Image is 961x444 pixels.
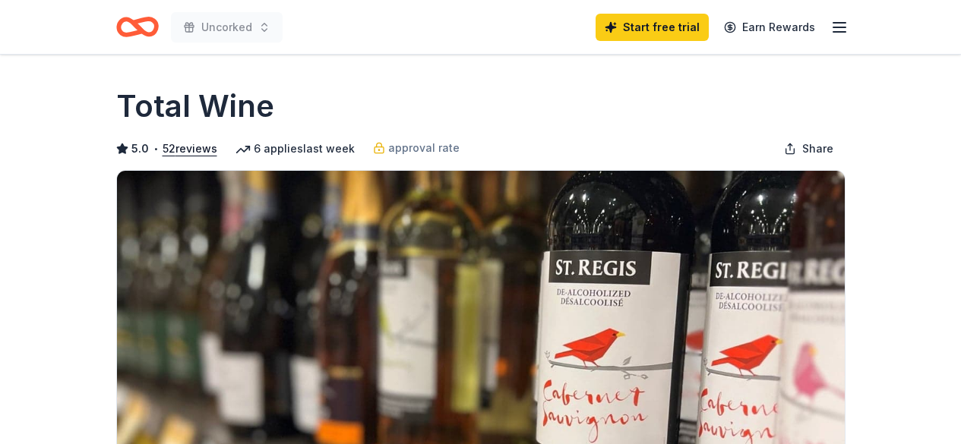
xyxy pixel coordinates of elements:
h1: Total Wine [116,85,274,128]
span: Uncorked [201,18,252,36]
span: • [153,143,158,155]
span: Share [802,140,833,158]
span: 5.0 [131,140,149,158]
span: approval rate [388,139,460,157]
button: 52reviews [163,140,217,158]
a: Earn Rewards [715,14,824,41]
a: approval rate [373,139,460,157]
div: 6 applies last week [236,140,355,158]
a: Home [116,9,159,45]
button: Share [772,134,846,164]
button: Uncorked [171,12,283,43]
a: Start free trial [596,14,709,41]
